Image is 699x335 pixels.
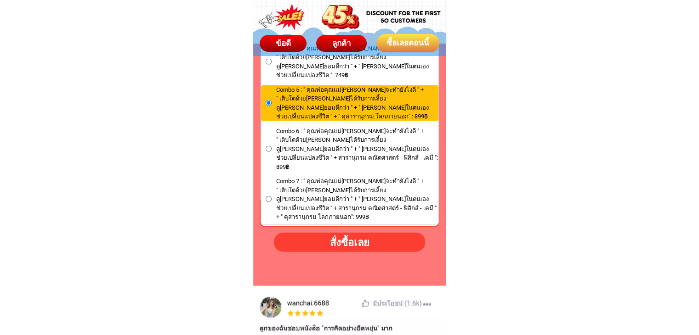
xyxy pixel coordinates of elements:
[276,127,438,172] span: Combo 6 : " คุณพ่อคุณแม่[PERSON_NAME]จะทำยังไงดี " + " เติบโตด้วย[PERSON_NAME]ได้รับการเลี้ยงดู[P...
[275,39,290,48] span: ข้อดี
[276,177,438,222] span: Combo 7 : " คุณพ่อคุณแม่[PERSON_NAME]จะทำยังไงดี " + " เติบโตด้วย[PERSON_NAME]ได้รับการเลี้ยงดู[P...
[274,235,425,250] div: สั่งซื้อเลย
[266,196,272,202] input: Combo 7 : " คุณพ่อคุณแม่[PERSON_NAME]จะทำยังไงดี " +" เติบโตด้วย[PERSON_NAME]ได้รับการเลี้ยงดู[PE...
[276,85,438,121] span: Combo 5 : " คุณพ่อคุณแม่[PERSON_NAME]จะทำยังไงดี " + " เติบโตด้วย[PERSON_NAME]ได้รับการเลี้ยงดู[P...
[266,100,272,106] input: Combo 5 : " คุณพ่อคุณแม่[PERSON_NAME]จะทำยังไงดี " +" เติบโตด้วย[PERSON_NAME]ได้รับการเลี้ยงดู[PE...
[266,59,272,65] input: Combo 4 : " คุณพ่อคุณแม่[PERSON_NAME]จะทำยังไงดี " +" เติบโตด้วย[PERSON_NAME]ได้รับการเลี้ยงดู[PE...
[266,146,272,152] input: Combo 6 : " คุณพ่อคุณแม่[PERSON_NAME]จะทำยังไงดี " +" เติบโตด้วย[PERSON_NAME]ได้รับการเลี้ยงดู[PE...
[316,38,367,50] div: ลูกค้า
[376,37,439,49] div: ซื้อเลยตอนนี้
[276,44,438,80] span: Combo 4 : " คุณพ่อคุณแม่[PERSON_NAME]จะทำยังไงดี " + " เติบโตด้วย[PERSON_NAME]ได้รับการเลี้ยงดู[P...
